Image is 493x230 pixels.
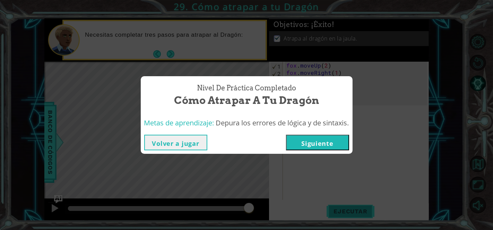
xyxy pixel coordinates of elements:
[144,118,214,127] span: Metas de aprendizaje:
[216,118,349,127] span: Depura los errores de lógica y de sintaxis.
[174,93,319,108] span: Cómo atrapar a tu Dragón
[144,135,207,150] button: Volver a jugar
[197,83,296,93] span: Nivel de práctica Completado
[286,135,349,150] button: Siguiente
